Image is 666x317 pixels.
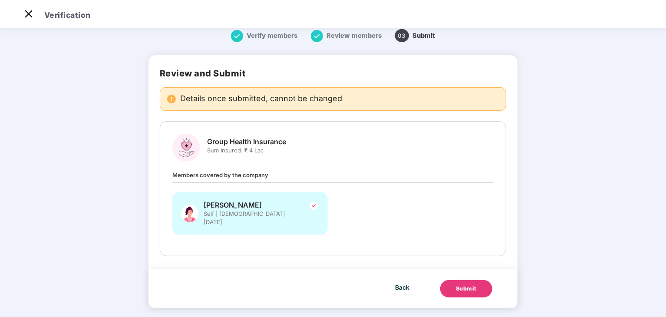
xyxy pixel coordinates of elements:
[413,32,435,40] span: Submit
[309,201,319,211] img: svg+xml;base64,PHN2ZyBpZD0iVGljay0yNHgyNCIgeG1sbnM9Imh0dHA6Ly93d3cudzMub3JnLzIwMDAvc3ZnIiB3aWR0aD...
[180,95,342,103] span: Details once submitted, cannot be changed
[247,32,298,40] span: Verify members
[207,146,286,155] span: Sum Insured: ₹ 4 Lac
[395,282,409,293] span: Back
[207,137,286,146] span: Group Health Insurance
[231,30,243,42] img: svg+xml;base64,PHN2ZyB4bWxucz0iaHR0cDovL3d3dy53My5vcmcvMjAwMC9zdmciIHdpZHRoPSIxNiIgaGVpZ2h0PSIxNi...
[204,210,299,226] span: Self | [DEMOGRAPHIC_DATA] | [DATE]
[440,280,492,297] button: Submit
[395,29,409,42] span: 03
[167,95,176,103] img: svg+xml;base64,PHN2ZyBpZD0iRGFuZ2VyX2FsZXJ0IiBkYXRhLW5hbWU9IkRhbmdlciBhbGVydCIgeG1sbnM9Imh0dHA6Ly...
[456,284,477,293] div: Submit
[172,172,268,178] span: Members covered by the company
[311,30,323,42] img: svg+xml;base64,PHN2ZyB4bWxucz0iaHR0cDovL3d3dy53My5vcmcvMjAwMC9zdmciIHdpZHRoPSIxNiIgaGVpZ2h0PSIxNi...
[389,280,416,294] button: Back
[160,68,506,79] h2: Review and Submit
[172,134,200,162] img: svg+xml;base64,PHN2ZyBpZD0iR3JvdXBfSGVhbHRoX0luc3VyYW5jZSIgZGF0YS1uYW1lPSJHcm91cCBIZWFsdGggSW5zdX...
[181,201,198,226] img: svg+xml;base64,PHN2ZyB4bWxucz0iaHR0cDovL3d3dy53My5vcmcvMjAwMC9zdmciIHhtbG5zOnhsaW5rPSJodHRwOi8vd3...
[327,32,382,40] span: Review members
[204,201,299,210] span: [PERSON_NAME]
